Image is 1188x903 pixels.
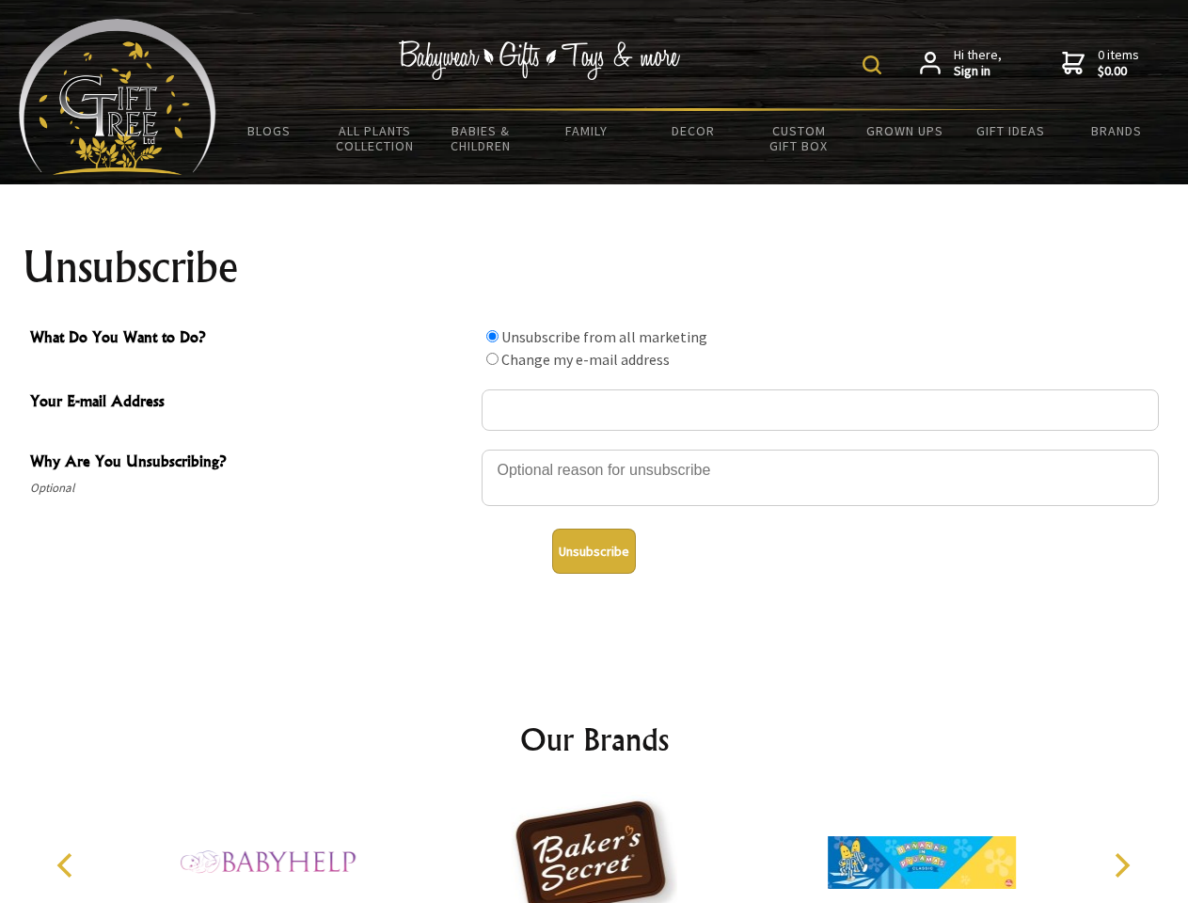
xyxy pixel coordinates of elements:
span: Optional [30,477,472,499]
a: Custom Gift Box [746,111,852,166]
a: All Plants Collection [323,111,429,166]
input: What Do You Want to Do? [486,353,499,365]
a: BLOGS [216,111,323,150]
span: Why Are You Unsubscribing? [30,450,472,477]
a: Gift Ideas [958,111,1064,150]
img: Babyware - Gifts - Toys and more... [19,19,216,175]
button: Previous [47,845,88,886]
a: Family [534,111,641,150]
a: Hi there,Sign in [920,47,1002,80]
span: 0 items [1098,46,1139,80]
strong: $0.00 [1098,63,1139,80]
button: Unsubscribe [552,529,636,574]
button: Next [1101,845,1142,886]
input: What Do You Want to Do? [486,330,499,342]
label: Unsubscribe from all marketing [501,327,707,346]
h1: Unsubscribe [23,245,1166,290]
span: What Do You Want to Do? [30,325,472,353]
label: Change my e-mail address [501,350,670,369]
span: Hi there, [954,47,1002,80]
a: Grown Ups [851,111,958,150]
a: Decor [640,111,746,150]
strong: Sign in [954,63,1002,80]
img: Babywear - Gifts - Toys & more [399,40,681,80]
h2: Our Brands [38,717,1151,762]
a: Babies & Children [428,111,534,166]
input: Your E-mail Address [482,389,1159,431]
a: Brands [1064,111,1170,150]
span: Your E-mail Address [30,389,472,417]
textarea: Why Are You Unsubscribing? [482,450,1159,506]
img: product search [863,55,881,74]
a: 0 items$0.00 [1062,47,1139,80]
